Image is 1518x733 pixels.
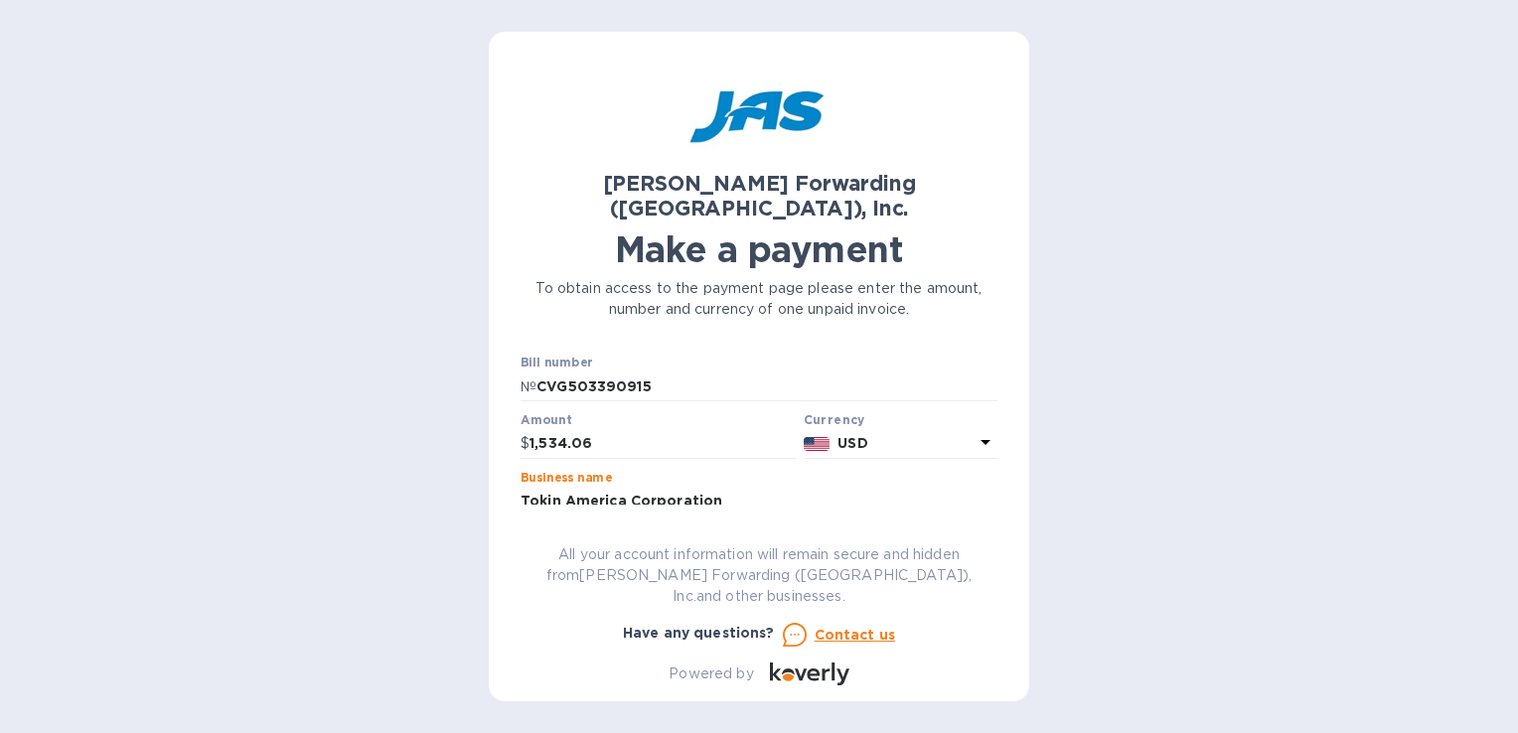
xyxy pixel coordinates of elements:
p: № [521,376,536,397]
img: USD [804,437,831,451]
label: Bill number [521,358,592,369]
u: Contact us [815,627,896,643]
input: 0.00 [530,429,796,459]
p: To obtain access to the payment page please enter the amount, number and currency of one unpaid i... [521,278,997,320]
label: Amount [521,414,571,426]
label: Business name [521,472,612,484]
b: USD [837,435,867,451]
p: $ [521,433,530,454]
h1: Make a payment [521,228,997,270]
input: Enter business name [521,487,997,516]
input: Enter bill number [536,371,997,401]
b: Currency [804,412,865,427]
p: All your account information will remain secure and hidden from [PERSON_NAME] Forwarding ([GEOGRA... [521,544,997,607]
b: Have any questions? [623,625,775,641]
b: [PERSON_NAME] Forwarding ([GEOGRAPHIC_DATA]), Inc. [603,171,916,220]
p: Powered by [669,663,753,684]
